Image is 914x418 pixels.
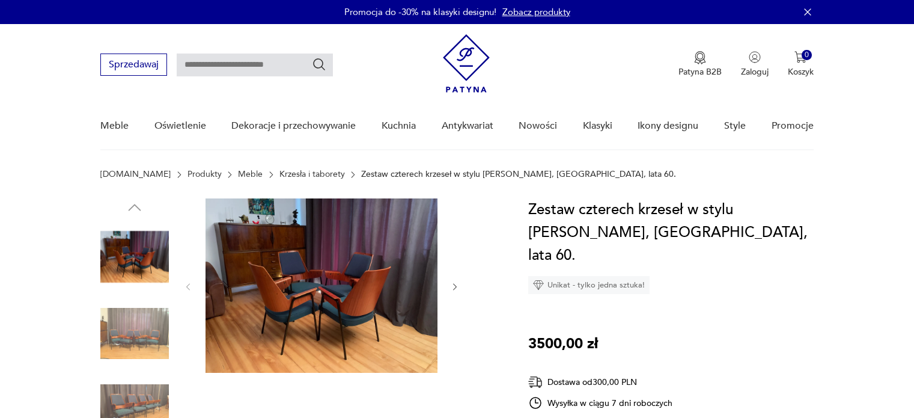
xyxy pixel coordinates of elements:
[519,103,557,149] a: Nowości
[724,103,746,149] a: Style
[802,50,812,60] div: 0
[382,103,416,149] a: Kuchnia
[749,51,761,63] img: Ikonka użytkownika
[502,6,570,18] a: Zobacz produkty
[100,170,171,179] a: [DOMAIN_NAME]
[678,66,722,78] p: Patyna B2B
[231,103,356,149] a: Dekoracje i przechowywanie
[583,103,612,149] a: Klasyki
[100,61,167,70] a: Sprzedawaj
[528,396,672,410] div: Wysyłka w ciągu 7 dni roboczych
[100,223,169,291] img: Zdjęcie produktu Zestaw czterech krzeseł w stylu Hanno Von Gustedta, Austria, lata 60.
[528,375,672,390] div: Dostawa od 300,00 PLN
[638,103,698,149] a: Ikony designu
[187,170,222,179] a: Produkty
[678,51,722,78] a: Ikona medaluPatyna B2B
[528,198,814,267] h1: Zestaw czterech krzeseł w stylu [PERSON_NAME], [GEOGRAPHIC_DATA], lata 60.
[794,51,806,63] img: Ikona koszyka
[279,170,345,179] a: Krzesła i taborety
[772,103,814,149] a: Promocje
[206,198,437,373] img: Zdjęcie produktu Zestaw czterech krzeseł w stylu Hanno Von Gustedta, Austria, lata 60.
[741,66,769,78] p: Zaloguj
[100,54,167,76] button: Sprzedawaj
[100,103,129,149] a: Meble
[312,57,326,72] button: Szukaj
[788,66,814,78] p: Koszyk
[788,51,814,78] button: 0Koszyk
[528,276,650,294] div: Unikat - tylko jedna sztuka!
[528,333,598,355] p: 3500,00 zł
[678,51,722,78] button: Patyna B2B
[238,170,263,179] a: Meble
[443,34,490,93] img: Patyna - sklep z meblami i dekoracjami vintage
[741,51,769,78] button: Zaloguj
[344,6,496,18] p: Promocja do -30% na klasyki designu!
[533,280,544,290] img: Ikona diamentu
[154,103,206,149] a: Oświetlenie
[100,300,169,368] img: Zdjęcie produktu Zestaw czterech krzeseł w stylu Hanno Von Gustedta, Austria, lata 60.
[442,103,493,149] a: Antykwariat
[361,170,676,179] p: Zestaw czterech krzeseł w stylu [PERSON_NAME], [GEOGRAPHIC_DATA], lata 60.
[694,51,706,64] img: Ikona medalu
[528,375,543,390] img: Ikona dostawy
